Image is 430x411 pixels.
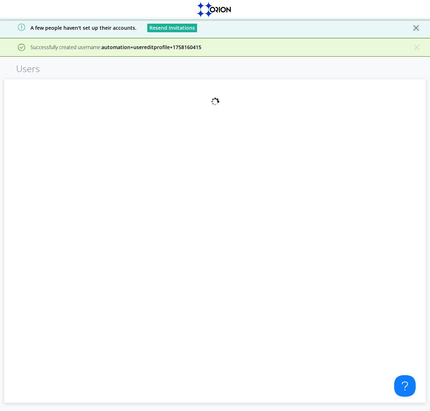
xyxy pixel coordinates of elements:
[211,97,220,106] img: spin.svg
[5,24,137,31] span: A few people haven't set up their accounts.
[101,44,201,51] strong: automation+usereditprofile+1758160415
[394,375,416,397] iframe: Toggle Customer Support
[147,24,197,32] button: Resend Invitations
[30,44,201,51] span: Successfully created username:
